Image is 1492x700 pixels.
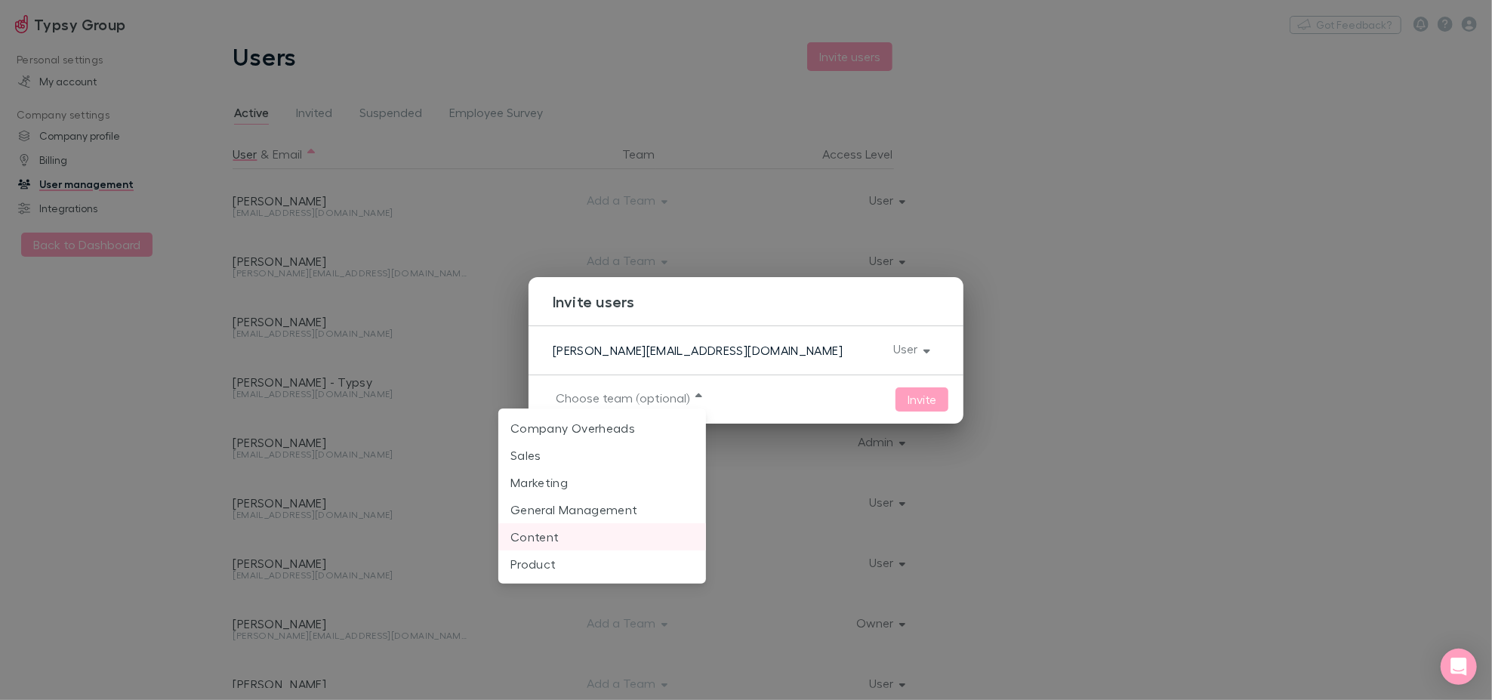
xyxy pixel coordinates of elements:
[510,528,694,546] p: Content
[498,442,706,469] li: Sales
[498,469,706,496] li: Marketing
[498,415,706,442] li: Company Overheads
[498,496,706,523] li: General Management
[510,473,694,492] p: Marketing
[510,555,694,573] p: Product
[510,419,694,437] p: Company Overheads
[510,446,694,464] p: Sales
[498,523,706,550] li: Content
[510,501,694,519] p: General Management
[1441,649,1477,685] div: Open Intercom Messenger
[498,550,706,578] li: Product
